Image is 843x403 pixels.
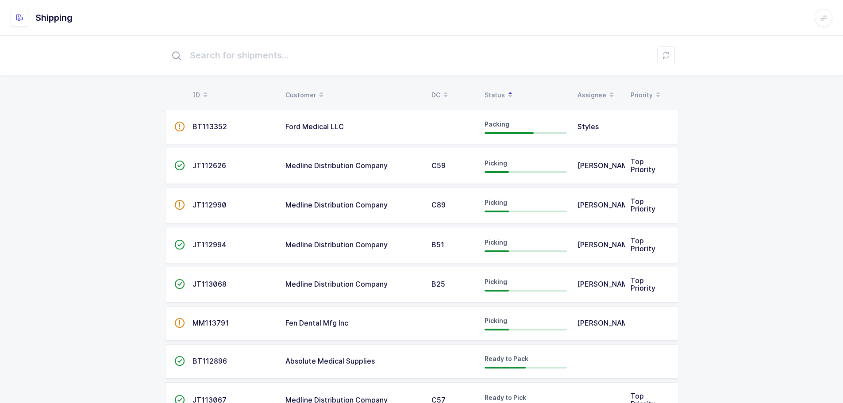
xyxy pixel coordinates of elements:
[285,161,388,170] span: Medline Distribution Company
[192,319,229,327] span: MM113791
[192,161,226,170] span: JT112626
[174,319,185,327] span: 
[174,122,185,131] span: 
[485,394,526,401] span: Ready to Pick
[577,88,620,103] div: Assignee
[174,200,185,209] span: 
[577,319,635,327] span: [PERSON_NAME]
[485,317,507,324] span: Picking
[192,88,275,103] div: ID
[485,120,509,128] span: Packing
[631,197,655,214] span: Top Priority
[431,240,444,249] span: B51
[192,240,227,249] span: JT112994
[285,200,388,209] span: Medline Distribution Company
[192,357,227,365] span: BT112896
[485,88,567,103] div: Status
[174,161,185,170] span: 
[577,240,635,249] span: [PERSON_NAME]
[631,236,655,253] span: Top Priority
[485,355,528,362] span: Ready to Pack
[285,88,421,103] div: Customer
[285,122,344,131] span: Ford Medical LLC
[285,319,348,327] span: Fen Dental Mfg Inc
[431,88,474,103] div: DC
[485,278,507,285] span: Picking
[431,161,446,170] span: C59
[631,157,655,174] span: Top Priority
[631,276,655,293] span: Top Priority
[192,200,227,209] span: JT112990
[577,280,635,288] span: [PERSON_NAME]
[431,200,446,209] span: C89
[174,357,185,365] span: 
[577,161,635,170] span: [PERSON_NAME]
[174,240,185,249] span: 
[631,88,673,103] div: Priority
[285,240,388,249] span: Medline Distribution Company
[485,199,507,206] span: Picking
[285,357,375,365] span: Absolute Medical Supplies
[192,122,227,131] span: BT113352
[577,200,635,209] span: [PERSON_NAME]
[192,280,227,288] span: JT113068
[285,280,388,288] span: Medline Distribution Company
[577,122,599,131] span: Styles
[174,280,185,288] span: 
[485,159,507,167] span: Picking
[431,280,445,288] span: B25
[35,11,73,25] h1: Shipping
[165,41,678,69] input: Search for shipments...
[485,238,507,246] span: Picking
